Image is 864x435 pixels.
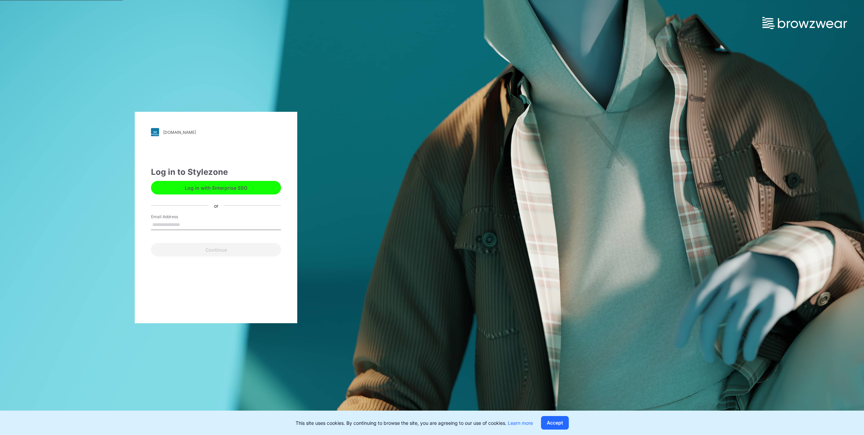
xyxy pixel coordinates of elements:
label: Email Address [151,214,198,220]
div: Log in to Stylezone [151,166,281,178]
div: [DOMAIN_NAME] [163,130,196,135]
button: Accept [541,416,569,430]
img: browzwear-logo.73288ffb.svg [762,17,847,29]
button: Log in with Enterprise SSO [151,181,281,194]
img: svg+xml;base64,PHN2ZyB3aWR0aD0iMjgiIGhlaWdodD0iMjgiIHZpZXdCb3g9IjAgMCAyOCAyOCIgZmlsbD0ibm9uZSIgeG... [151,128,159,136]
a: Learn more [508,420,533,426]
div: or [209,202,224,209]
p: This site uses cookies. By continuing to browse the site, you are agreeing to our use of cookies. [296,419,533,427]
a: [DOMAIN_NAME] [151,128,281,136]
